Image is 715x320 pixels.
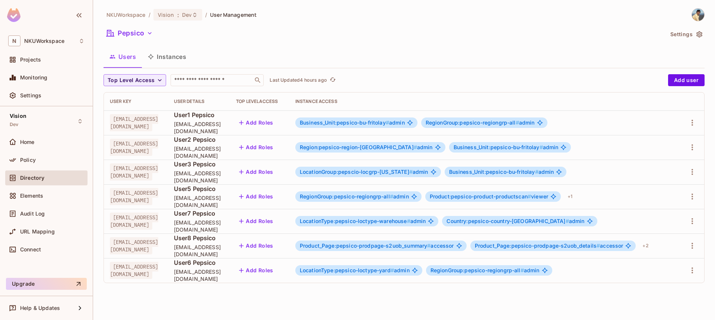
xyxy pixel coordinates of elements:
div: + 1 [565,191,575,203]
div: User Key [110,98,162,104]
button: refresh [328,76,337,85]
button: Add Roles [236,264,276,276]
span: admin [300,144,433,150]
li: / [205,11,207,18]
span: Directory [20,175,44,181]
span: viewer [430,194,548,200]
span: [EMAIL_ADDRESS][DOMAIN_NAME] [174,244,224,258]
button: Add Roles [236,215,276,227]
button: Top Level Access [104,74,166,86]
span: admin [300,218,426,224]
span: [EMAIL_ADDRESS][DOMAIN_NAME] [174,120,224,135]
span: [EMAIL_ADDRESS][DOMAIN_NAME] [110,188,158,205]
span: # [566,218,569,224]
img: Nitin Kumar [692,9,704,21]
button: Add Roles [236,141,276,153]
div: Top Level Access [236,98,283,104]
span: Product_Page:pepsico-prodpage-s2uob_details [475,242,600,249]
div: User Details [174,98,224,104]
span: [EMAIL_ADDRESS][DOMAIN_NAME] [174,170,224,184]
span: Help & Updates [20,305,60,311]
span: [EMAIL_ADDRESS][DOMAIN_NAME] [110,213,158,230]
span: User5 Pepsico [174,185,224,193]
li: / [149,11,150,18]
span: admin [426,120,535,126]
span: URL Mapping [20,229,55,235]
span: admin [447,218,584,224]
span: [EMAIL_ADDRESS][DOMAIN_NAME] [110,237,158,254]
span: Country:pepsico-country-[GEOGRAPHIC_DATA] [447,218,569,224]
button: Add Roles [236,117,276,129]
span: Projects [20,57,41,63]
p: Last Updated 4 hours ago [270,77,327,83]
span: admin [300,120,405,126]
span: : [177,12,179,18]
span: admin [454,144,559,150]
span: Click to refresh data [327,76,337,85]
span: LocationType:pepsico-loctype-warehouse [300,218,410,224]
span: [EMAIL_ADDRESS][DOMAIN_NAME] [110,262,158,279]
span: [EMAIL_ADDRESS][DOMAIN_NAME] [174,145,224,159]
span: RegionGroup:pepsico-regiongrp-all [426,119,519,126]
span: admin [300,169,428,175]
span: # [516,119,519,126]
span: # [391,267,394,273]
span: User6 Pepsico [174,258,224,267]
span: # [390,193,393,200]
span: User8 Pepsico [174,234,224,242]
span: Elements [20,193,43,199]
span: accessor [300,243,454,249]
span: Settings [20,92,41,98]
span: Monitoring [20,75,48,81]
span: RegionGroup:pepsico-regiongrp-all [430,267,524,273]
button: Add Roles [236,191,276,203]
span: Product_Page:pepsico-prodpage-s2uob_summary [300,242,431,249]
button: Pepsico [104,27,156,39]
span: Dev [10,122,18,128]
span: # [528,193,531,200]
span: Home [20,139,35,145]
span: accessor [475,243,623,249]
span: Connect [20,247,41,252]
span: Product:pepsico-product-productscan [430,193,531,200]
span: Policy [20,157,36,163]
span: Business_Unit:pepsico-bu-fritolay [454,144,543,150]
span: [EMAIL_ADDRESS][DOMAIN_NAME] [174,219,224,233]
span: refresh [330,76,336,84]
span: Business_Unit:pepsico-bu-fritolay [449,169,538,175]
span: # [409,169,413,175]
span: [EMAIL_ADDRESS][DOMAIN_NAME] [174,194,224,208]
button: Settings [667,28,705,40]
div: Instance Access [295,98,673,104]
span: Workspace: NKUWorkspace [24,38,64,44]
img: SReyMgAAAABJRU5ErkJggg== [7,8,20,22]
button: Add Roles [236,240,276,252]
span: Top Level Access [108,76,155,85]
div: + 2 [639,240,651,252]
span: LocationType:pepsico-loctype-yard [300,267,394,273]
span: # [535,169,538,175]
span: admin [449,169,554,175]
button: Instances [142,47,192,66]
span: User2 Pepsico [174,135,224,144]
span: Audit Log [20,211,45,217]
span: the active workspace [107,11,146,18]
span: Dev [182,11,192,18]
span: # [540,144,543,150]
span: admin [300,267,410,273]
span: # [427,242,430,249]
span: LocationGroup:pepscio-locgrp-[US_STATE] [300,169,413,175]
span: Business_Unit:pepsico-bu-fritolay [300,119,389,126]
span: User1 Pepsico [174,111,224,119]
span: Vision [158,11,174,18]
button: Upgrade [6,278,87,290]
span: User3 Pepsico [174,160,224,168]
span: # [414,144,417,150]
span: Region:pepsico-region-[GEOGRAPHIC_DATA] [300,144,417,150]
button: Add user [668,74,705,86]
span: [EMAIL_ADDRESS][DOMAIN_NAME] [110,114,158,131]
span: RegionGroup:pepsico-regiongrp-all [300,193,393,200]
span: Vision [10,113,26,119]
span: User7 Pepsico [174,209,224,217]
span: # [407,218,410,224]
